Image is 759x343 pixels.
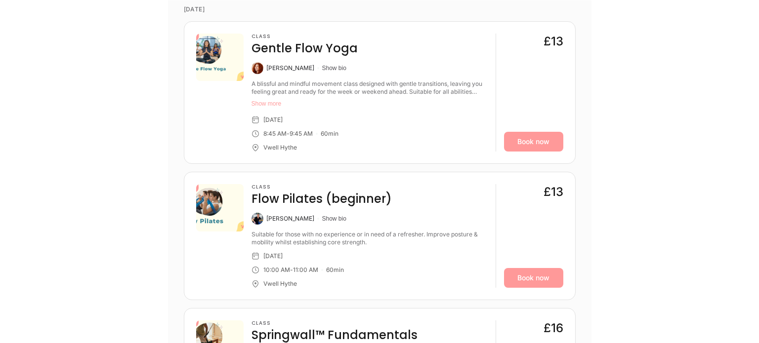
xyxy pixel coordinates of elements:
[322,215,346,223] button: Show bio
[504,268,563,288] a: Book now
[252,184,392,190] h3: Class
[252,213,263,225] img: Svenja O'Connor
[293,266,318,274] div: 11:00 AM
[290,130,313,138] div: 9:45 AM
[290,266,293,274] div: -
[266,215,314,223] div: [PERSON_NAME]
[544,320,563,336] div: £16
[252,100,488,108] button: Show more
[326,266,344,274] div: 60 min
[263,280,297,288] div: Vwell Hythe
[266,64,314,72] div: [PERSON_NAME]
[196,34,244,81] img: 61e4154f-1df3-4cf4-9c57-15847db83959.png
[252,62,263,74] img: Caitlin McCarthy
[263,144,297,152] div: Vwell Hythe
[252,40,358,56] h4: Gentle Flow Yoga
[252,320,418,326] h3: Class
[322,64,346,72] button: Show bio
[544,184,563,200] div: £13
[263,116,283,124] div: [DATE]
[321,130,338,138] div: 60 min
[252,191,392,207] h4: Flow Pilates (beginner)
[252,34,358,39] h3: Class
[196,184,244,231] img: aa553f9f-2931-4451-b727-72da8bd8ddcb.png
[544,34,563,49] div: £13
[263,130,287,138] div: 8:45 AM
[252,327,418,343] h4: Springwall™ Fundamentals
[252,230,488,246] div: Suitable for those with no experience or in need of a refresher. Improve posture & mobility whils...
[504,132,563,152] a: Book now
[252,80,488,96] div: A blissful and mindful movement class designed with gentle transitions, leaving you feeling great...
[287,130,290,138] div: -
[263,252,283,260] div: [DATE]
[263,266,290,274] div: 10:00 AM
